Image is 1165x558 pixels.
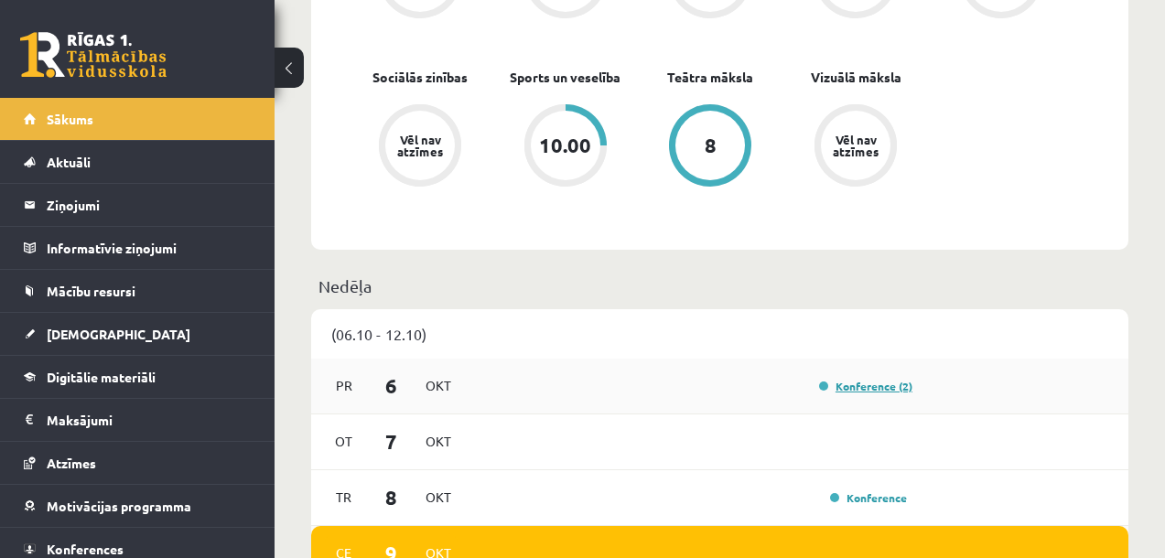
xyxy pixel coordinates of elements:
[363,370,420,401] span: 6
[363,482,420,512] span: 8
[24,313,252,355] a: [DEMOGRAPHIC_DATA]
[24,399,252,441] a: Maksājumi
[47,184,252,226] legend: Ziņojumi
[705,135,717,156] div: 8
[638,104,783,190] a: 8
[783,104,929,190] a: Vēl nav atzīmes
[667,68,753,87] a: Teātra māksla
[811,68,901,87] a: Vizuālā māksla
[47,369,156,385] span: Digitālie materiāli
[20,32,167,78] a: Rīgas 1. Tālmācības vidusskola
[419,371,458,400] span: Okt
[24,98,252,140] a: Sākums
[47,498,191,514] span: Motivācijas programma
[47,227,252,269] legend: Informatīvie ziņojumi
[394,134,446,157] div: Vēl nav atzīmes
[24,141,252,183] a: Aktuāli
[348,104,493,190] a: Vēl nav atzīmes
[830,490,907,505] a: Konference
[819,379,912,393] a: Konference (2)
[47,541,124,557] span: Konferences
[24,227,252,269] a: Informatīvie ziņojumi
[24,485,252,527] a: Motivācijas programma
[372,68,468,87] a: Sociālās zinības
[419,483,458,511] span: Okt
[493,104,639,190] a: 10.00
[24,356,252,398] a: Digitālie materiāli
[419,427,458,456] span: Okt
[325,483,363,511] span: Tr
[47,399,252,441] legend: Maksājumi
[325,427,363,456] span: Ot
[325,371,363,400] span: Pr
[510,68,620,87] a: Sports un veselība
[363,426,420,456] span: 7
[47,154,91,170] span: Aktuāli
[539,135,591,156] div: 10.00
[24,184,252,226] a: Ziņojumi
[47,283,135,299] span: Mācību resursi
[24,270,252,312] a: Mācību resursi
[47,326,190,342] span: [DEMOGRAPHIC_DATA]
[318,274,1121,298] p: Nedēļa
[830,134,881,157] div: Vēl nav atzīmes
[311,309,1128,359] div: (06.10 - 12.10)
[47,111,93,127] span: Sākums
[24,442,252,484] a: Atzīmes
[47,455,96,471] span: Atzīmes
